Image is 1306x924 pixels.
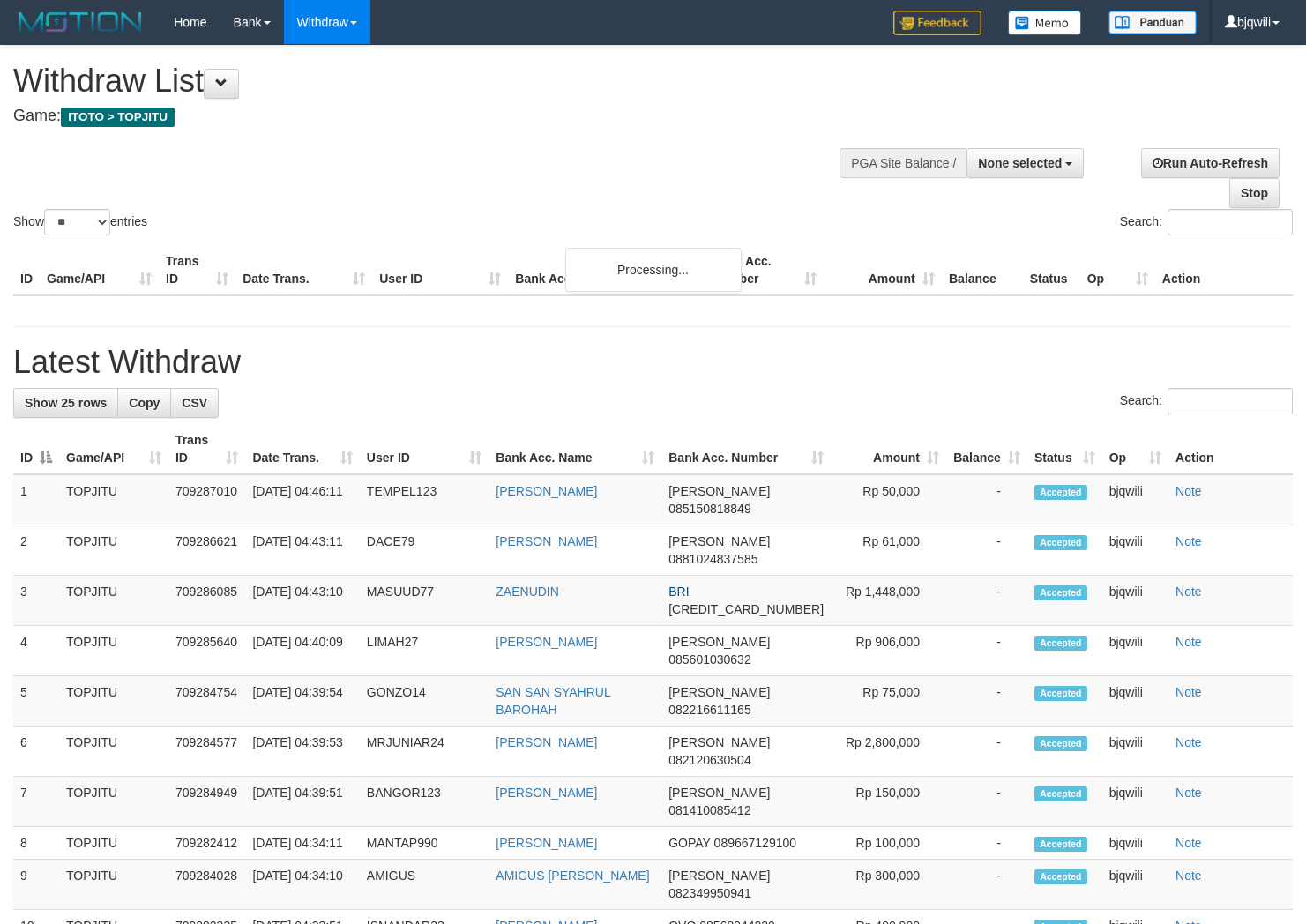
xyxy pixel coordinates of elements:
[496,868,649,883] a: AMIGUS [PERSON_NAME]
[13,209,147,235] label: Show entries
[59,474,168,525] td: TOPJITU
[168,827,246,860] td: 709282412
[1168,424,1293,474] th: Action
[1102,576,1168,626] td: bjqwili
[489,424,661,474] th: Bank Acc. Name: activate to sort column ascending
[831,525,946,576] td: Rp 61,000
[360,424,489,474] th: User ID: activate to sort column ascending
[668,585,689,599] span: BRI
[13,626,59,676] td: 4
[360,777,489,827] td: BANGOR123
[831,424,946,474] th: Amount: activate to sort column ascending
[360,525,489,576] td: DACE79
[13,676,59,727] td: 5
[360,474,489,525] td: TEMPEL123
[25,396,107,410] span: Show 25 rows
[668,602,824,616] span: Copy 366401010069506 to clipboard
[13,63,853,99] h1: Withdraw List
[168,525,246,576] td: 709286621
[13,108,853,125] h4: Game:
[13,827,59,860] td: 8
[668,803,750,817] span: Copy 081410085412 to clipboard
[13,245,40,295] th: ID
[946,827,1027,860] td: -
[668,735,770,749] span: [PERSON_NAME]
[1168,209,1293,235] input: Search:
[668,685,770,699] span: [PERSON_NAME]
[1175,836,1202,850] a: Note
[496,685,610,717] a: SAN SAN SYAHRUL BAROHAH
[59,525,168,576] td: TOPJITU
[1175,685,1202,699] a: Note
[508,245,705,295] th: Bank Acc. Name
[245,626,359,676] td: [DATE] 04:40:09
[1175,484,1202,498] a: Note
[13,9,147,35] img: MOTION_logo.png
[168,424,246,474] th: Trans ID: activate to sort column ascending
[496,735,597,749] a: [PERSON_NAME]
[168,576,246,626] td: 709286085
[360,676,489,727] td: GONZO14
[831,827,946,860] td: Rp 100,000
[1102,676,1168,727] td: bjqwili
[831,777,946,827] td: Rp 150,000
[978,156,1062,170] span: None selected
[946,727,1027,777] td: -
[360,626,489,676] td: LIMAH27
[13,525,59,576] td: 2
[1102,626,1168,676] td: bjqwili
[245,576,359,626] td: [DATE] 04:43:10
[245,424,359,474] th: Date Trans.: activate to sort column ascending
[13,474,59,525] td: 1
[1175,786,1202,800] a: Note
[1120,388,1293,414] label: Search:
[245,525,359,576] td: [DATE] 04:43:11
[1034,736,1087,751] span: Accepted
[360,727,489,777] td: MRJUNIAR24
[40,245,159,295] th: Game/API
[496,484,597,498] a: [PERSON_NAME]
[13,777,59,827] td: 7
[946,676,1027,727] td: -
[1168,388,1293,414] input: Search:
[44,209,110,235] select: Showentries
[946,424,1027,474] th: Balance: activate to sort column ascending
[831,727,946,777] td: Rp 2,800,000
[59,676,168,727] td: TOPJITU
[1102,827,1168,860] td: bjqwili
[245,474,359,525] td: [DATE] 04:46:11
[1175,534,1202,548] a: Note
[59,777,168,827] td: TOPJITU
[946,474,1027,525] td: -
[565,248,742,292] div: Processing...
[1008,11,1082,35] img: Button%20Memo.svg
[59,860,168,910] td: TOPJITU
[1175,635,1202,649] a: Note
[1175,868,1202,883] a: Note
[831,860,946,910] td: Rp 300,000
[245,676,359,727] td: [DATE] 04:39:54
[946,860,1027,910] td: -
[946,525,1027,576] td: -
[668,836,710,850] span: GOPAY
[61,108,175,127] span: ITOTO > TOPJITU
[1175,735,1202,749] a: Note
[831,626,946,676] td: Rp 906,000
[946,626,1027,676] td: -
[714,836,796,850] span: Copy 089667129100 to clipboard
[159,245,235,295] th: Trans ID
[1034,585,1087,600] span: Accepted
[1102,727,1168,777] td: bjqwili
[13,860,59,910] td: 9
[668,652,750,667] span: Copy 085601030632 to clipboard
[1175,585,1202,599] a: Note
[168,777,246,827] td: 709284949
[1034,837,1087,852] span: Accepted
[13,576,59,626] td: 3
[117,388,171,418] a: Copy
[942,245,1023,295] th: Balance
[1034,686,1087,701] span: Accepted
[170,388,219,418] a: CSV
[496,585,559,599] a: ZAENUDIN
[496,534,597,548] a: [PERSON_NAME]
